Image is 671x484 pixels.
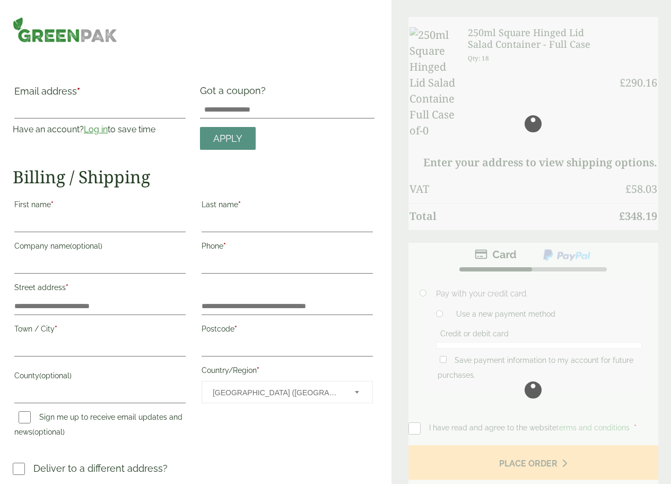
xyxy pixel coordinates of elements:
[200,127,256,150] a: Apply
[84,124,108,134] a: Log in
[13,123,187,136] p: Have an account? to save time
[14,368,186,386] label: County
[32,428,65,436] span: (optional)
[39,371,72,380] span: (optional)
[14,239,186,257] label: Company name
[257,366,259,375] abbr: required
[202,239,373,257] label: Phone
[202,197,373,215] label: Last name
[14,280,186,298] label: Street address
[19,411,31,423] input: Sign me up to receive email updates and news(optional)
[14,197,186,215] label: First name
[33,461,168,475] p: Deliver to a different address?
[13,167,374,187] h2: Billing / Shipping
[13,17,117,43] img: GreenPak Supplies
[51,200,54,209] abbr: required
[238,200,241,209] abbr: required
[200,85,270,101] label: Got a coupon?
[202,381,373,403] span: Country/Region
[223,242,226,250] abbr: required
[234,325,237,333] abbr: required
[213,381,341,404] span: United Kingdom (UK)
[70,242,102,250] span: (optional)
[55,325,57,333] abbr: required
[66,283,68,292] abbr: required
[202,321,373,339] label: Postcode
[77,86,80,97] abbr: required
[202,363,373,381] label: Country/Region
[14,413,182,439] label: Sign me up to receive email updates and news
[213,133,242,145] span: Apply
[14,321,186,339] label: Town / City
[14,87,186,101] label: Email address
